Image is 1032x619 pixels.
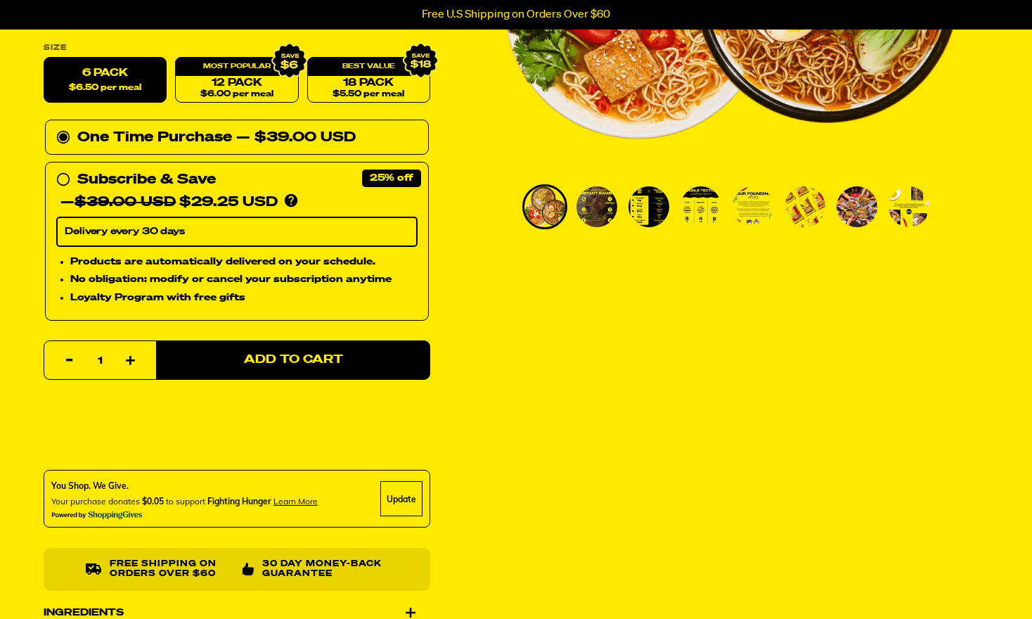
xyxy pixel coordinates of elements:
p: Free shipping on orders over $60 [110,559,231,580]
li: Go to slide 2 [574,184,619,229]
img: Variety Vol. 1 [889,186,929,227]
span: $5.50 per meal [333,90,404,99]
a: 12 Pack$6.00 per meal [175,58,298,103]
input: quantity [53,341,148,381]
img: Variety Vol. 1 [524,186,565,227]
li: Go to slide 1 [522,184,567,229]
p: 30 Day Money-Back Guarantee [262,559,388,580]
div: One Time Purchase [56,127,418,149]
span: $6.50 per meal [69,84,141,93]
img: Variety Vol. 1 [628,186,669,227]
span: Add to Cart [244,355,343,366]
li: Go to slide 7 [834,184,879,229]
div: — $39.00 USD [236,127,356,149]
div: Update Cause Button [380,481,423,516]
li: Go to slide 3 [626,184,671,229]
li: Products are automatically delivered on your schedule. [70,254,418,269]
iframe: Marketing Popup [7,555,143,612]
img: Variety Vol. 1 [576,186,617,227]
select: Subscribe & Save —$39.00 USD$29.25 USD Products are automatically delivered on your schedule. No ... [56,217,418,247]
li: No obligation: modify or cancel your subscription anytime [70,272,418,288]
p: Free U.S Shipping on Orders Over $60 [422,8,610,21]
li: Loyalty Program with free gifts [70,291,418,306]
img: Variety Vol. 1 [785,186,825,227]
span: to support [166,496,205,506]
div: Subscribe & Save [77,169,216,191]
li: Go to slide 6 [782,184,827,229]
img: Variety Vol. 1 [837,186,877,227]
div: PDP main carousel thumbnails [487,184,960,229]
div: — $29.25 USD [60,191,278,214]
span: Learn more about donating [273,496,318,506]
img: Variety Vol. 1 [733,186,773,227]
img: Powered By ShoppingGives [51,511,143,520]
span: Fighting Hunger [207,496,271,506]
span: Your purchase donates [51,496,140,506]
span: $6.00 per meal [200,90,273,99]
button: Add to Cart [156,340,430,380]
li: Go to slide 4 [678,184,723,229]
del: $39.00 USD [75,196,176,210]
label: 6 Pack [44,58,167,103]
span: $0.05 [142,496,164,506]
a: 18 Pack$5.50 per meal [307,58,430,103]
li: Go to slide 8 [886,184,931,229]
div: You Shop. We Give. [51,480,318,492]
img: Variety Vol. 1 [681,186,721,227]
label: Size [44,44,430,52]
li: Go to slide 5 [730,184,775,229]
